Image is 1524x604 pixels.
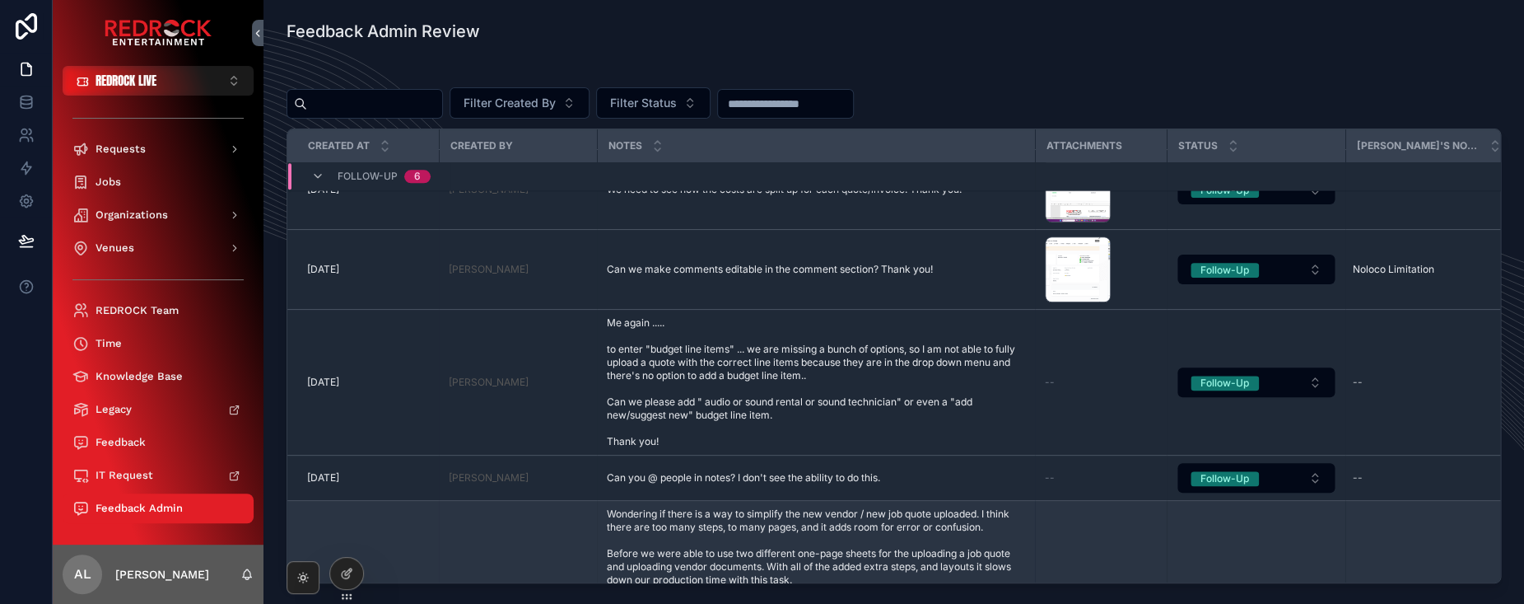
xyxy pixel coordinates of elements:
[1177,368,1335,397] button: Select Button
[96,403,132,416] span: Legacy
[96,469,153,482] span: IT Request
[1178,139,1218,152] span: Status
[105,20,212,46] img: App logo
[1353,471,1363,485] div: --
[1353,263,1434,276] span: Noloco Limitation
[1353,376,1363,389] div: --
[96,176,121,189] span: Jobs
[96,304,179,317] span: REDROCK Team
[63,461,254,490] a: IT Request
[96,143,146,156] span: Requests
[287,20,480,43] h1: Feedback Admin Review
[449,376,529,389] a: [PERSON_NAME]
[1177,463,1335,493] button: Select Button
[307,376,339,389] p: [DATE]
[1045,376,1055,389] span: --
[1357,139,1480,152] span: [PERSON_NAME]'s Notes
[63,134,254,164] a: Requests
[1200,263,1249,278] div: Follow-Up
[96,208,168,222] span: Organizations
[63,167,254,197] a: Jobs
[450,139,513,152] span: Created By
[63,329,254,358] a: Time
[96,241,134,255] span: Venues
[63,494,254,523] a: Feedback Admin
[1045,471,1055,485] span: --
[1200,376,1249,391] div: Follow-Up
[449,263,529,276] a: [PERSON_NAME]
[450,87,590,119] button: Select Button
[115,566,209,583] p: [PERSON_NAME]
[96,337,122,350] span: Time
[96,370,183,383] span: Knowledge Base
[63,428,254,457] a: Feedback
[1046,139,1122,152] span: Attachments
[338,171,398,184] span: Follow-Up
[63,66,254,96] button: Select Button
[610,95,677,111] span: Filter Status
[63,296,254,325] a: REDROCK Team
[1177,255,1335,284] button: Select Button
[1200,471,1249,486] div: Follow-Up
[63,362,254,391] a: Knowledge Base
[96,502,183,515] span: Feedback Admin
[307,471,339,485] p: [DATE]
[63,200,254,230] a: Organizations
[607,316,1025,448] span: Me again ..... to enter "budget line items" ... we are missing a bunch of options, so I am not ab...
[464,95,556,111] span: Filter Created By
[607,471,880,485] span: Can you @ people in notes? I don't see the ability to do this.
[596,87,711,119] button: Select Button
[307,263,339,276] p: [DATE]
[608,139,642,152] span: Notes
[607,263,933,276] span: Can we make comments editable in the comment section? Thank you!
[74,564,91,584] span: AL
[414,171,421,184] div: 6
[63,233,254,263] a: Venues
[53,96,263,545] div: scrollable content
[449,471,529,485] a: [PERSON_NAME]
[96,436,146,449] span: Feedback
[96,73,156,89] span: REDROCK LIVE
[308,139,370,152] span: Created at
[63,395,254,424] a: Legacy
